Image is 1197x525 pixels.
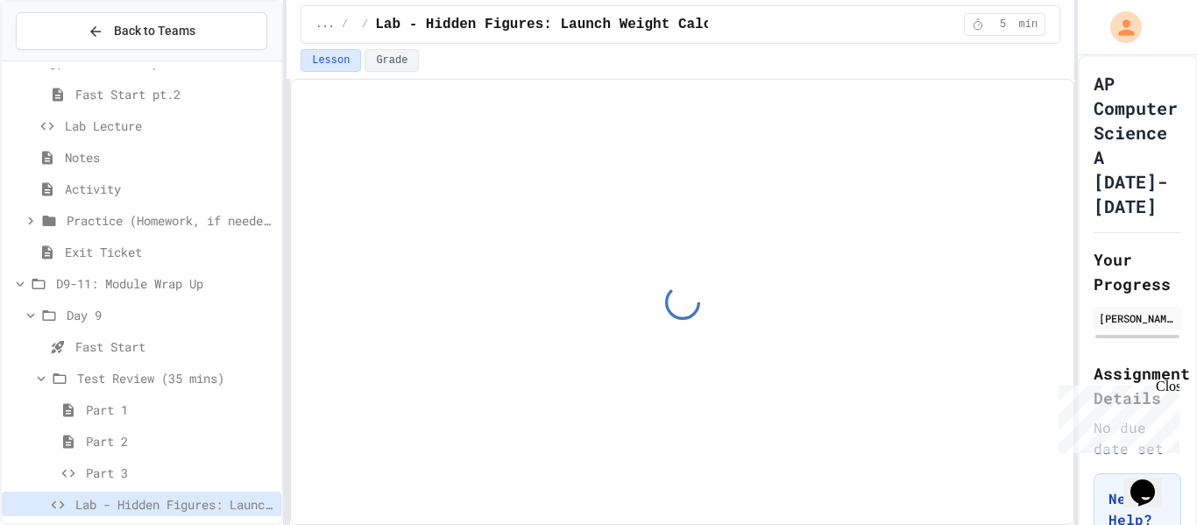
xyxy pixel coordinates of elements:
[342,18,348,32] span: /
[1099,310,1176,326] div: [PERSON_NAME]
[1123,455,1179,507] iframe: chat widget
[65,180,274,198] span: Activity
[86,401,274,419] span: Part 1
[67,211,274,230] span: Practice (Homework, if needed)
[7,7,121,111] div: Chat with us now!Close
[86,464,274,482] span: Part 3
[365,49,419,72] button: Grade
[65,148,274,167] span: Notes
[301,49,361,72] button: Lesson
[362,18,368,32] span: /
[67,306,274,324] span: Day 9
[1094,247,1181,296] h2: Your Progress
[75,85,274,103] span: Fast Start pt.2
[989,18,1017,32] span: 5
[1094,71,1181,218] h1: AP Computer Science A [DATE]-[DATE]
[86,432,274,451] span: Part 2
[114,22,195,40] span: Back to Teams
[1092,7,1146,47] div: My Account
[75,495,274,514] span: Lab - Hidden Figures: Launch Weight Calculator
[75,337,274,356] span: Fast Start
[375,14,762,35] span: Lab - Hidden Figures: Launch Weight Calculator
[16,12,267,50] button: Back to Teams
[65,243,274,261] span: Exit Ticket
[315,18,335,32] span: ...
[1094,361,1181,410] h2: Assignment Details
[77,369,274,387] span: Test Review (35 mins)
[65,117,274,135] span: Lab Lecture
[56,274,274,293] span: D9-11: Module Wrap Up
[1052,379,1179,453] iframe: chat widget
[1019,18,1038,32] span: min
